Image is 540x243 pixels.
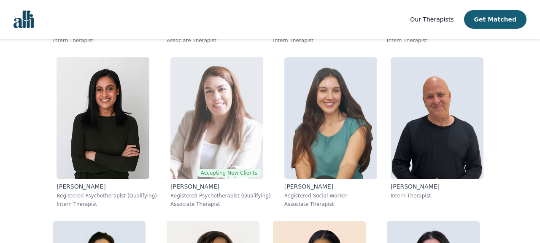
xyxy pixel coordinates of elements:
[410,16,454,23] span: Our Therapists
[57,201,157,208] p: Intern Therapist
[391,182,483,191] p: [PERSON_NAME]
[284,201,377,208] p: Associate Therapist
[273,37,373,44] p: Intern Therapist
[50,51,164,214] a: Mandeep_Lalli[PERSON_NAME]Registered Psychotherapist (Qualifying)Intern Therapist
[464,10,526,29] button: Get Matched
[284,192,377,199] p: Registered Social Worker
[167,37,259,44] p: Associate Therapist
[384,51,490,214] a: Jeff_Watson[PERSON_NAME]Intern Therapist
[170,182,271,191] p: [PERSON_NAME]
[391,57,483,179] img: Jeff_Watson
[410,14,454,24] a: Our Therapists
[164,51,278,214] a: Ava_PouyandehAccepting New Clients[PERSON_NAME]Registered Psychotherapist (Qualifying)Associate T...
[13,11,34,28] img: alli logo
[57,57,149,179] img: Mandeep_Lalli
[53,37,153,44] p: Intern Therapist
[170,57,263,179] img: Ava_Pouyandeh
[57,182,157,191] p: [PERSON_NAME]
[391,192,483,199] p: Intern Therapist
[170,192,271,199] p: Registered Psychotherapist (Qualifying)
[284,182,377,191] p: [PERSON_NAME]
[170,201,271,208] p: Associate Therapist
[278,51,384,214] a: Amrit_Bhangoo[PERSON_NAME]Registered Social WorkerAssociate Therapist
[387,37,487,44] p: Intern Therapist
[57,192,157,199] p: Registered Psychotherapist (Qualifying)
[197,169,262,177] span: Accepting New Clients
[284,57,377,179] img: Amrit_Bhangoo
